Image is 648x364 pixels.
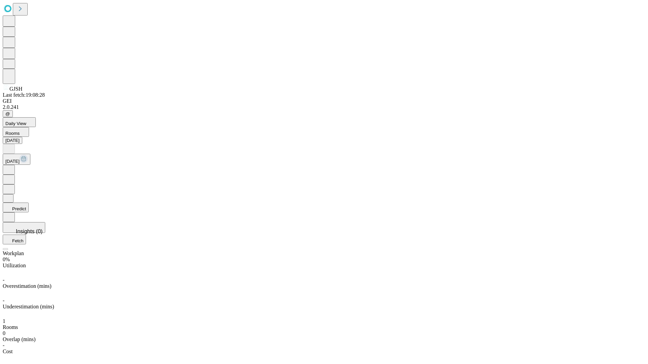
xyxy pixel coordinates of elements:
[5,159,20,164] span: [DATE]
[3,222,45,233] button: Insights (0)
[3,98,645,104] div: GEI
[3,348,12,354] span: Cost
[3,330,5,336] span: 0
[5,131,20,136] span: Rooms
[3,104,645,110] div: 2.0.241
[3,92,45,98] span: Last fetch: 19:08:28
[3,277,4,283] span: -
[5,121,26,126] span: Daily View
[9,86,22,92] span: GJSH
[3,298,4,303] span: -
[3,203,29,212] button: Predict
[3,235,26,244] button: Fetch
[3,127,29,137] button: Rooms
[3,117,36,127] button: Daily View
[3,283,51,289] span: Overestimation (mins)
[3,304,54,309] span: Underestimation (mins)
[16,229,43,234] span: Insights (0)
[3,250,24,256] span: Workplan
[3,342,4,348] span: -
[3,324,18,330] span: Rooms
[3,318,5,324] span: 1
[3,256,10,262] span: 0%
[3,263,26,268] span: Utilization
[3,336,35,342] span: Overlap (mins)
[3,154,30,165] button: [DATE]
[3,110,13,117] button: @
[3,137,22,144] button: [DATE]
[5,111,10,116] span: @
